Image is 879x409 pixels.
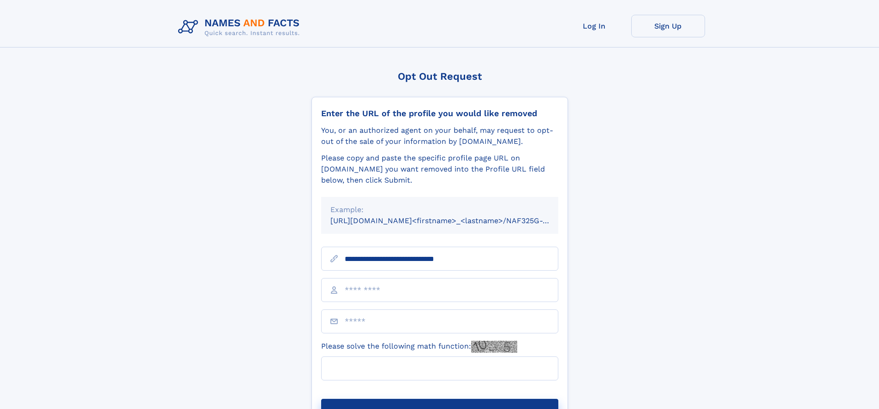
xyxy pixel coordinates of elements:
a: Log In [557,15,631,37]
label: Please solve the following math function: [321,341,517,353]
div: Opt Out Request [311,71,568,82]
img: Logo Names and Facts [174,15,307,40]
div: Enter the URL of the profile you would like removed [321,108,558,119]
a: Sign Up [631,15,705,37]
div: Example: [330,204,549,215]
small: [URL][DOMAIN_NAME]<firstname>_<lastname>/NAF325G-xxxxxxxx [330,216,576,225]
div: Please copy and paste the specific profile page URL on [DOMAIN_NAME] you want removed into the Pr... [321,153,558,186]
div: You, or an authorized agent on your behalf, may request to opt-out of the sale of your informatio... [321,125,558,147]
